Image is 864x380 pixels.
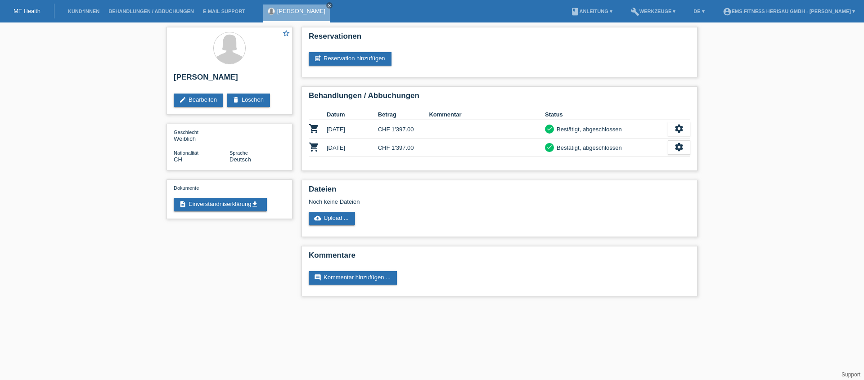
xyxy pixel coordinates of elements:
i: POSP00018444 [309,123,319,134]
div: Bestätigt, abgeschlossen [554,125,622,134]
span: Nationalität [174,150,198,156]
i: check [546,125,553,132]
a: close [326,2,333,9]
a: editBearbeiten [174,94,223,107]
i: post_add [314,55,321,62]
h2: Behandlungen / Abbuchungen [309,91,690,105]
span: Sprache [229,150,248,156]
a: buildWerkzeuge ▾ [626,9,680,14]
a: E-Mail Support [198,9,250,14]
th: Kommentar [429,109,545,120]
a: Support [841,371,860,378]
h2: Kommentare [309,251,690,264]
a: bookAnleitung ▾ [566,9,617,14]
div: Weiblich [174,129,229,142]
a: Behandlungen / Abbuchungen [104,9,198,14]
i: get_app [251,201,258,208]
i: description [179,201,186,208]
h2: [PERSON_NAME] [174,73,285,86]
span: Schweiz [174,156,182,163]
a: DE ▾ [689,9,709,14]
i: book [571,7,580,16]
span: Dokumente [174,185,199,191]
a: star_border [282,29,290,39]
a: descriptionEinverständniserklärungget_app [174,198,267,211]
th: Datum [327,109,378,120]
a: account_circleEMS-Fitness Herisau GmbH - [PERSON_NAME] ▾ [718,9,859,14]
span: Deutsch [229,156,251,163]
i: cloud_upload [314,215,321,222]
div: Bestätigt, abgeschlossen [554,143,622,152]
i: star_border [282,29,290,37]
i: delete [232,96,239,103]
a: [PERSON_NAME] [277,8,325,14]
i: build [630,7,639,16]
h2: Reservationen [309,32,690,45]
a: cloud_uploadUpload ... [309,212,355,225]
h2: Dateien [309,185,690,198]
a: MF Health [13,8,40,14]
td: [DATE] [327,120,378,139]
i: settings [674,142,684,152]
i: close [327,3,332,8]
i: comment [314,274,321,281]
a: deleteLöschen [227,94,270,107]
a: post_addReservation hinzufügen [309,52,391,66]
td: CHF 1'397.00 [378,139,429,157]
a: commentKommentar hinzufügen ... [309,271,397,285]
th: Betrag [378,109,429,120]
th: Status [545,109,668,120]
i: check [546,144,553,150]
i: edit [179,96,186,103]
a: Kund*innen [63,9,104,14]
span: Geschlecht [174,130,198,135]
div: Noch keine Dateien [309,198,584,205]
i: settings [674,124,684,134]
td: [DATE] [327,139,378,157]
td: CHF 1'397.00 [378,120,429,139]
i: POSP00024544 [309,142,319,152]
i: account_circle [723,7,732,16]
